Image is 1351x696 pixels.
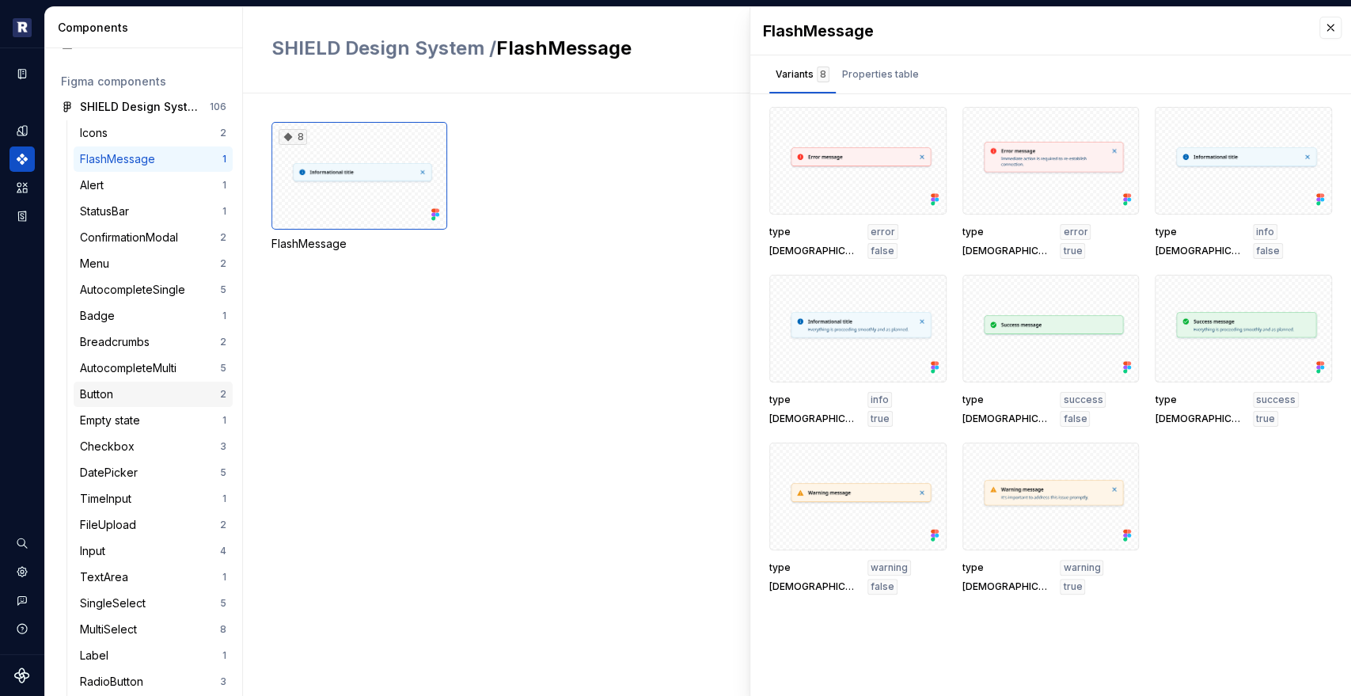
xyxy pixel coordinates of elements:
div: SingleSelect [80,595,152,611]
span: info [1256,226,1274,238]
span: [DEMOGRAPHIC_DATA] [962,413,1051,425]
span: warning [871,561,908,574]
span: type [769,394,858,406]
a: Storybook stories [9,203,35,229]
div: Menu [80,256,116,272]
a: Assets [9,175,35,200]
div: 1 [222,414,226,427]
div: 3 [220,440,226,453]
div: 2 [220,388,226,401]
div: Components [9,146,35,172]
span: warning [1063,561,1100,574]
div: Badge [80,308,121,324]
span: type [962,226,1051,238]
div: Figma components [61,74,226,89]
a: StatusBar1 [74,199,233,224]
a: SingleSelect5 [74,591,233,616]
span: SHIELD Design System / [271,36,496,59]
div: FlashMessage [763,20,1304,42]
a: MultiSelect8 [74,617,233,642]
span: true [871,413,890,425]
div: 2 [220,519,226,531]
a: Empty state1 [74,408,233,433]
span: type [1155,226,1243,238]
div: FlashMessage [271,236,447,252]
div: ConfirmationModal [80,230,184,245]
span: true [1256,413,1275,425]
div: Input [80,543,112,559]
a: Alert1 [74,173,233,198]
div: 2 [220,127,226,139]
img: 5b96a3ba-bdbe-470d-a859-c795f8f9d209.png [13,18,32,37]
a: FileUpload2 [74,512,233,538]
div: Variants [776,67,829,82]
a: Icons2 [74,120,233,146]
span: false [871,580,894,593]
div: Alert [80,177,110,193]
a: Documentation [9,61,35,86]
div: SHIELD Design System [80,99,198,115]
div: Components [58,20,236,36]
a: AutocompleteSingle5 [74,277,233,302]
div: Contact support [9,588,35,613]
div: 2 [220,336,226,348]
span: [DEMOGRAPHIC_DATA] [962,245,1051,257]
div: TimeInput [80,491,138,507]
h2: FlashMessage [271,36,1098,61]
div: Checkbox [80,439,141,454]
div: 106 [210,101,226,113]
span: type [962,561,1051,574]
a: Input4 [74,538,233,564]
a: Design tokens [9,118,35,143]
span: [DEMOGRAPHIC_DATA] [769,245,858,257]
a: Settings [9,559,35,584]
div: AutocompleteSingle [80,282,192,298]
div: AutocompleteMulti [80,360,183,376]
span: [DEMOGRAPHIC_DATA] [1155,413,1243,425]
div: 1 [222,205,226,218]
button: Search ⌘K [9,531,35,556]
span: [DEMOGRAPHIC_DATA] [1155,245,1243,257]
div: 5 [220,466,226,479]
div: 8 [279,129,307,145]
a: Menu2 [74,251,233,276]
span: [DEMOGRAPHIC_DATA] [962,580,1051,593]
a: ConfirmationModal2 [74,225,233,250]
div: 1 [222,649,226,662]
span: success [1256,394,1296,406]
div: 4 [220,545,226,557]
div: DatePicker [80,465,144,481]
span: false [1063,413,1087,425]
span: type [962,394,1051,406]
a: Label1 [74,643,233,668]
span: false [871,245,894,257]
svg: Supernova Logo [14,667,30,683]
a: TextArea1 [74,565,233,590]
span: [DEMOGRAPHIC_DATA] [769,580,858,593]
a: TimeInput1 [74,486,233,512]
a: Badge1 [74,303,233,329]
div: Label [80,648,115,664]
div: 1 [222,153,226,165]
div: 2 [220,257,226,270]
span: true [1063,245,1082,257]
div: Button [80,386,120,402]
a: SHIELD Design System106 [55,94,233,120]
div: MultiSelect [80,622,143,637]
span: error [871,226,895,238]
div: 5 [220,283,226,296]
span: info [871,394,889,406]
div: RadioButton [80,674,150,690]
div: 5 [220,362,226,375]
a: AutocompleteMulti5 [74,356,233,381]
div: Icons [80,125,114,141]
span: error [1063,226,1087,238]
span: [DEMOGRAPHIC_DATA] [769,413,858,425]
span: type [769,226,858,238]
div: FileUpload [80,517,142,533]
